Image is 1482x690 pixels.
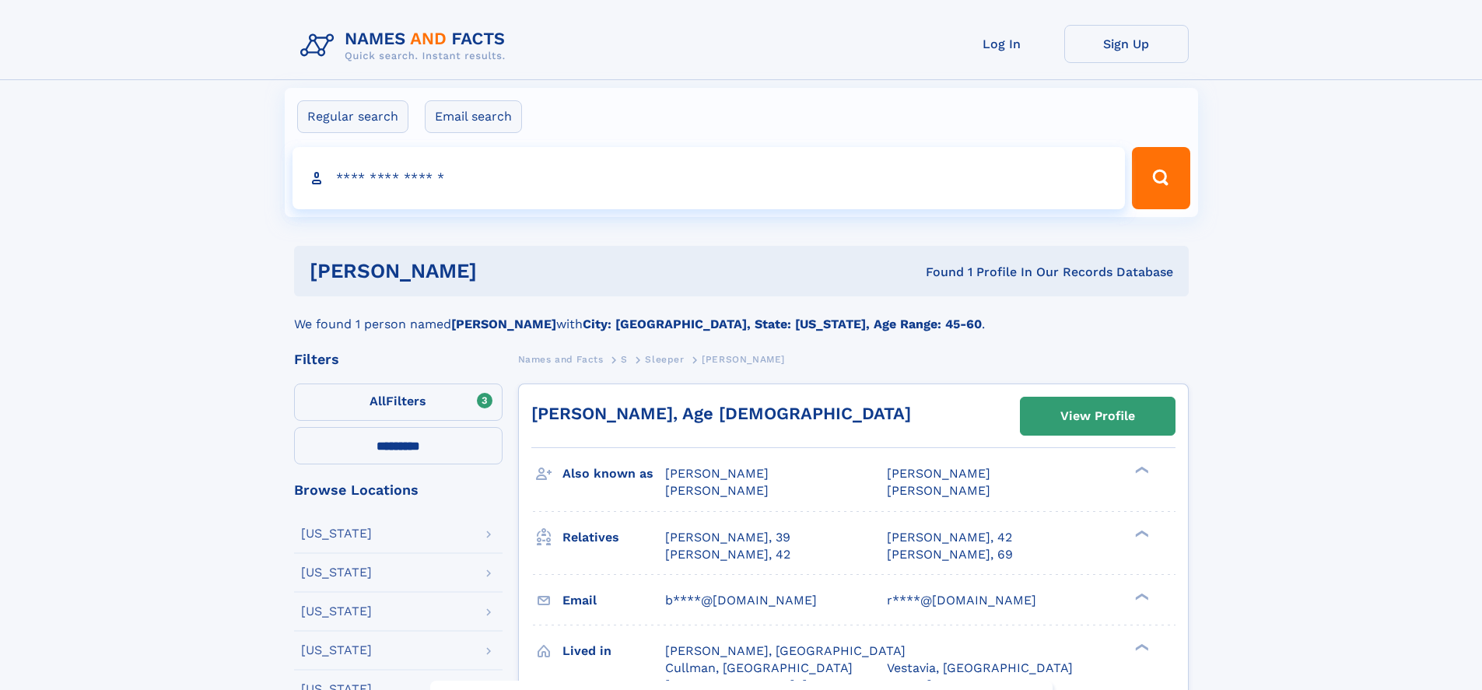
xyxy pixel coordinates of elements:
span: [PERSON_NAME] [665,466,769,481]
a: [PERSON_NAME], 69 [887,546,1013,563]
a: Sleeper [645,349,684,369]
span: S [621,354,628,365]
div: ❯ [1131,591,1150,601]
span: [PERSON_NAME] [665,483,769,498]
a: Log In [940,25,1064,63]
div: [US_STATE] [301,566,372,579]
input: search input [293,147,1126,209]
label: Regular search [297,100,408,133]
div: [US_STATE] [301,527,372,540]
h1: [PERSON_NAME] [310,261,702,281]
b: City: [GEOGRAPHIC_DATA], State: [US_STATE], Age Range: 45-60 [583,317,982,331]
a: [PERSON_NAME], 39 [665,529,790,546]
span: [PERSON_NAME], [GEOGRAPHIC_DATA] [665,643,906,658]
div: Filters [294,352,503,366]
label: Email search [425,100,522,133]
span: [PERSON_NAME] [887,483,990,498]
b: [PERSON_NAME] [451,317,556,331]
span: Vestavia, [GEOGRAPHIC_DATA] [887,660,1073,675]
span: Sleeper [645,354,684,365]
span: All [370,394,386,408]
a: [PERSON_NAME], 42 [665,546,790,563]
h3: Lived in [562,638,665,664]
img: Logo Names and Facts [294,25,518,67]
a: [PERSON_NAME], Age [DEMOGRAPHIC_DATA] [531,404,911,423]
div: We found 1 person named with . [294,296,1189,334]
h3: Relatives [562,524,665,551]
h3: Also known as [562,461,665,487]
div: View Profile [1060,398,1135,434]
a: S [621,349,628,369]
a: Names and Facts [518,349,604,369]
a: Sign Up [1064,25,1189,63]
a: View Profile [1021,398,1175,435]
div: ❯ [1131,528,1150,538]
span: Cullman, [GEOGRAPHIC_DATA] [665,660,853,675]
span: [PERSON_NAME] [887,466,990,481]
div: ❯ [1131,465,1150,475]
div: Browse Locations [294,483,503,497]
a: [PERSON_NAME], 42 [887,529,1012,546]
div: Found 1 Profile In Our Records Database [701,264,1173,281]
label: Filters [294,384,503,421]
div: ❯ [1131,642,1150,652]
span: [PERSON_NAME] [702,354,785,365]
div: [US_STATE] [301,605,372,618]
button: Search Button [1132,147,1189,209]
div: [US_STATE] [301,644,372,657]
h3: Email [562,587,665,614]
